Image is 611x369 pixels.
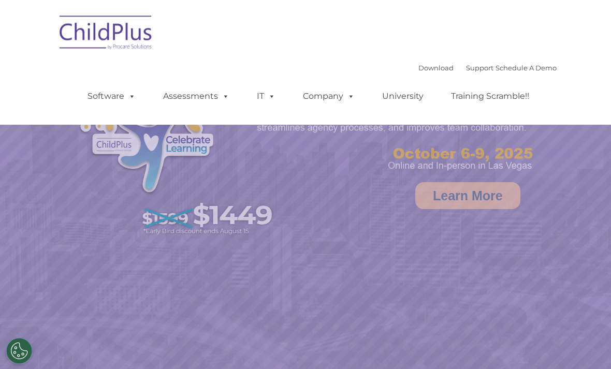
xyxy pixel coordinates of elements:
[6,338,32,364] button: Cookies Settings
[496,64,557,72] a: Schedule A Demo
[77,86,146,107] a: Software
[466,64,493,72] a: Support
[441,86,540,107] a: Training Scramble!!
[415,182,520,209] a: Learn More
[54,8,158,60] img: ChildPlus by Procare Solutions
[246,86,286,107] a: IT
[418,64,557,72] font: |
[418,64,454,72] a: Download
[153,86,240,107] a: Assessments
[293,86,365,107] a: Company
[372,86,434,107] a: University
